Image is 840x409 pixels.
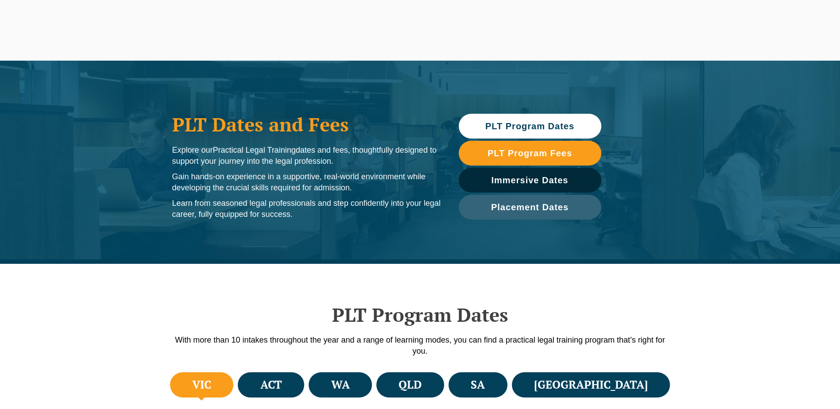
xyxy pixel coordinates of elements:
[488,149,572,158] span: PLT Program Fees
[331,378,350,392] h4: WA
[213,146,296,154] span: Practical Legal Training
[485,122,574,131] span: PLT Program Dates
[471,378,485,392] h4: SA
[168,304,673,326] h2: PLT Program Dates
[168,335,673,357] p: With more than 10 intakes throughout the year and a range of learning modes, you can find a pract...
[172,171,441,193] p: Gain hands-on experience in a supportive, real-world environment while developing the crucial ski...
[459,195,601,220] a: Placement Dates
[172,145,441,167] p: Explore our dates and fees, thoughtfully designed to support your journey into the legal profession.
[399,378,422,392] h4: QLD
[192,378,211,392] h4: VIC
[492,176,569,185] span: Immersive Dates
[260,378,282,392] h4: ACT
[459,141,601,166] a: PLT Program Fees
[459,114,601,139] a: PLT Program Dates
[172,198,441,220] p: Learn from seasoned legal professionals and step confidently into your legal career, fully equipp...
[534,378,648,392] h4: [GEOGRAPHIC_DATA]
[459,168,601,193] a: Immersive Dates
[491,203,569,212] span: Placement Dates
[172,113,441,135] h1: PLT Dates and Fees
